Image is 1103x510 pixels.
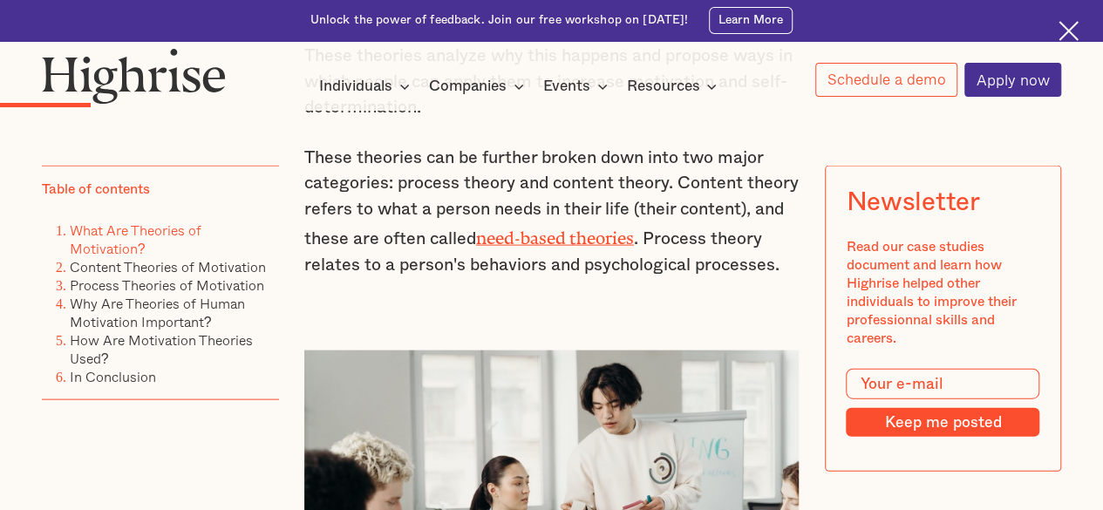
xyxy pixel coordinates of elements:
[846,237,1039,347] div: Read our case studies document and learn how Highrise helped other individuals to improve their p...
[846,368,1039,437] form: Modal Form
[70,365,156,386] a: In Conclusion
[846,368,1039,399] input: Your e-mail
[429,76,529,97] div: Companies
[319,76,392,97] div: Individuals
[70,255,266,276] a: Content Theories of Motivation
[846,187,979,216] div: Newsletter
[42,48,226,104] img: Highrise logo
[304,146,800,279] p: These theories can be further broken down into two major categories: process theory and content t...
[1059,21,1079,41] img: Cross icon
[70,274,264,295] a: Process Theories of Motivation
[310,12,689,29] div: Unlock the power of feedback. Join our free workshop on [DATE]!
[476,228,634,239] a: need-based theories
[815,63,957,97] a: Schedule a demo
[319,76,415,97] div: Individuals
[42,180,150,198] div: Table of contents
[543,76,590,97] div: Events
[626,76,722,97] div: Resources
[429,76,507,97] div: Companies
[964,63,1061,97] a: Apply now
[70,292,245,331] a: Why Are Theories of Human Motivation Important?
[70,329,253,368] a: How Are Motivation Theories Used?
[70,219,201,258] a: What Are Theories of Motivation?
[709,7,793,34] a: Learn More
[626,76,699,97] div: Resources
[543,76,613,97] div: Events
[846,407,1039,436] input: Keep me posted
